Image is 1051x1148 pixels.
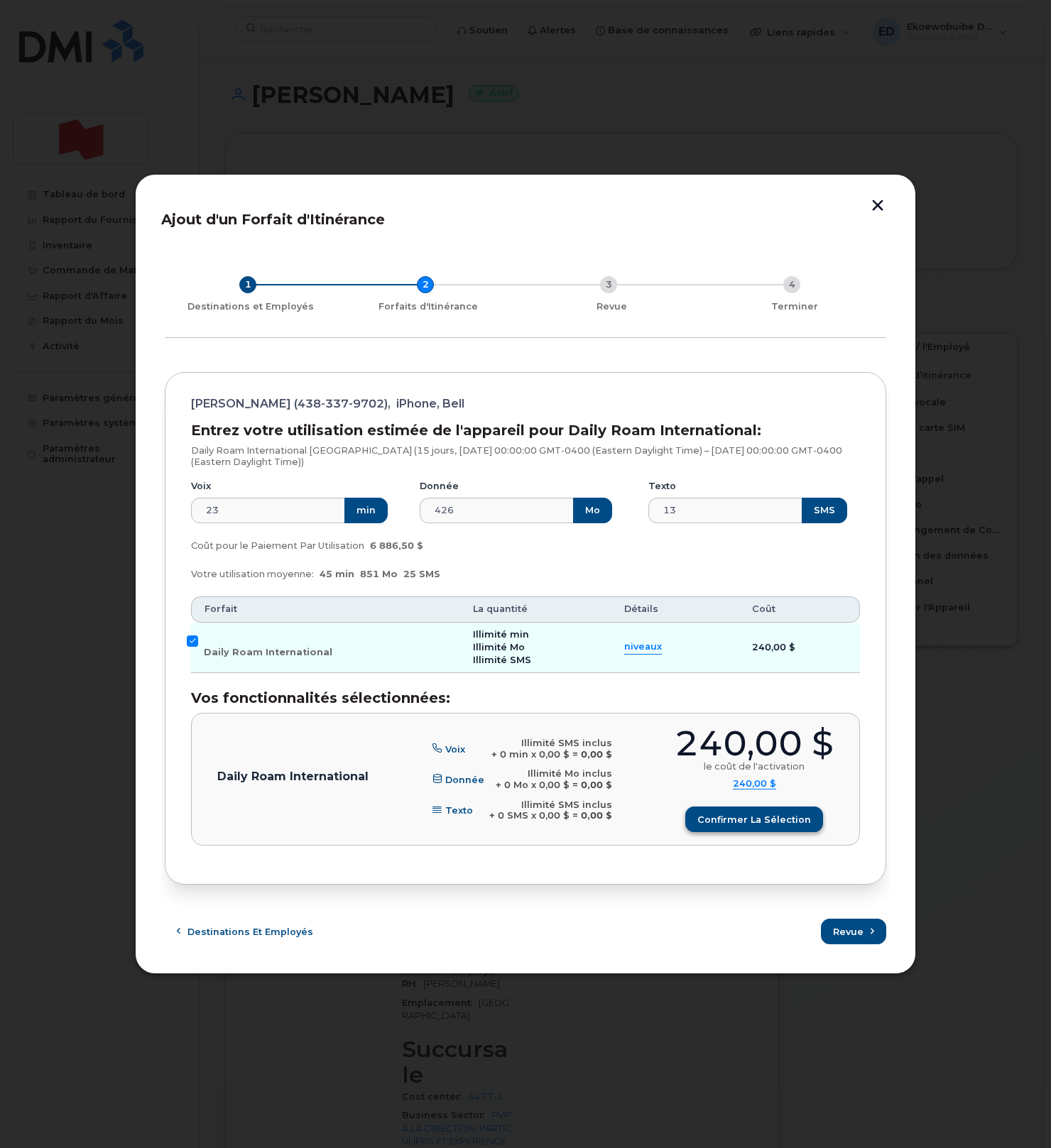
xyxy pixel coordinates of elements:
td: 240,00 $ [739,623,860,674]
button: Mo [573,498,612,523]
div: Revue [525,301,697,312]
div: Illimité SMS inclus [491,738,612,749]
button: Destinations et Employés [165,919,325,944]
span: 0,00 $ = [539,780,578,790]
th: Détails [611,596,739,622]
button: SMS [802,498,847,523]
div: Destinations et Employés [170,301,331,312]
span: Daily Roam International [204,647,332,657]
button: min [344,498,388,523]
label: Donnée [420,481,459,492]
span: Texto [445,805,473,816]
span: Ajout d'un Forfait d'Itinérance [161,211,385,228]
div: Terminer [709,301,881,312]
span: iPhone, Bell [396,398,464,410]
summary: niveaux [624,640,662,654]
div: 240,00 $ [675,726,834,761]
button: Revue [821,919,886,944]
span: Votre utilisation moyenne: [191,569,314,579]
h3: Entrez votre utilisation estimée de l'appareil pour Daily Roam International: [191,422,860,438]
span: 0,00 $ = [539,749,578,760]
p: Daily Roam International [217,771,369,782]
span: 0,00 $ = [539,810,578,821]
span: Confirmer la sélection [697,813,811,826]
span: Donnée [445,774,484,785]
label: Texto [648,481,676,492]
label: Voix [191,481,211,492]
span: Illimité min [473,629,529,640]
span: 6 886,50 $ [370,540,423,551]
span: Coût pour le Paiement Par Utilisation [191,540,364,551]
b: 0,00 $ [581,810,612,821]
b: 0,00 $ [581,749,612,760]
span: Revue [833,925,864,939]
div: 4 [783,276,800,293]
b: 0,00 $ [581,780,612,790]
span: 851 Mo [360,569,398,579]
div: 1 [239,276,256,293]
span: 25 SMS [403,569,440,579]
span: Illimité SMS [473,655,531,665]
span: + 0 min x [491,749,536,760]
div: 3 [600,276,617,293]
span: + 0 Mo x [496,780,536,790]
div: Illimité SMS inclus [489,799,612,811]
span: Voix [445,743,465,754]
th: Coût [739,596,860,622]
div: le coût de l'activation [704,761,805,772]
div: Illimité Mo inclus [496,768,612,780]
span: Destinations et Employés [187,925,313,939]
button: Confirmer la sélection [685,807,823,832]
th: La quantité [460,596,611,622]
h3: Vos fonctionnalités sélectionnées: [191,690,860,706]
span: Illimité Mo [473,642,525,652]
span: + 0 SMS x [489,810,536,821]
span: 45 min [320,569,354,579]
p: Daily Roam International [GEOGRAPHIC_DATA] (15 jours, [DATE] 00:00:00 GMT-0400 (Eastern Daylight ... [191,445,860,467]
th: Forfait [191,596,460,622]
span: [PERSON_NAME] (438-337-9702), [191,398,391,410]
summary: 240,00 $ [733,778,776,790]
